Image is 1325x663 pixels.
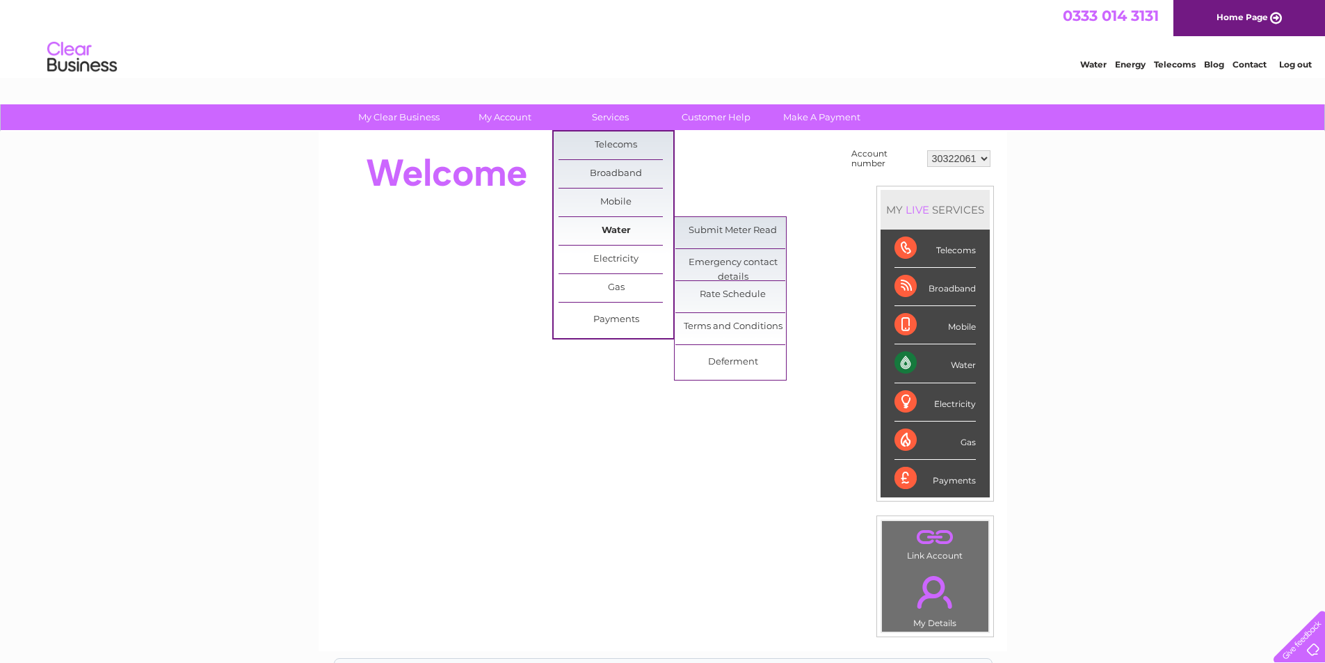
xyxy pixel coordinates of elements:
[881,564,989,632] td: My Details
[1063,7,1159,24] a: 0333 014 3131
[553,104,668,130] a: Services
[894,268,976,306] div: Broadband
[675,249,790,277] a: Emergency contact details
[894,383,976,422] div: Electricity
[675,313,790,341] a: Terms and Conditions
[47,36,118,79] img: logo.png
[1204,59,1224,70] a: Blog
[447,104,562,130] a: My Account
[764,104,879,130] a: Make A Payment
[675,281,790,309] a: Rate Schedule
[885,568,985,616] a: .
[675,217,790,245] a: Submit Meter Read
[559,189,673,216] a: Mobile
[335,8,992,67] div: Clear Business is a trading name of Verastar Limited (registered in [GEOGRAPHIC_DATA] No. 3667643...
[848,145,924,172] td: Account number
[881,190,990,230] div: MY SERVICES
[559,217,673,245] a: Water
[894,230,976,268] div: Telecoms
[1080,59,1107,70] a: Water
[342,104,456,130] a: My Clear Business
[885,525,985,549] a: .
[659,104,773,130] a: Customer Help
[894,306,976,344] div: Mobile
[559,274,673,302] a: Gas
[903,203,932,216] div: LIVE
[559,131,673,159] a: Telecoms
[894,460,976,497] div: Payments
[559,246,673,273] a: Electricity
[675,349,790,376] a: Deferment
[894,344,976,383] div: Water
[1115,59,1146,70] a: Energy
[1154,59,1196,70] a: Telecoms
[894,422,976,460] div: Gas
[1232,59,1267,70] a: Contact
[559,306,673,334] a: Payments
[881,520,989,564] td: Link Account
[559,160,673,188] a: Broadband
[1279,59,1312,70] a: Log out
